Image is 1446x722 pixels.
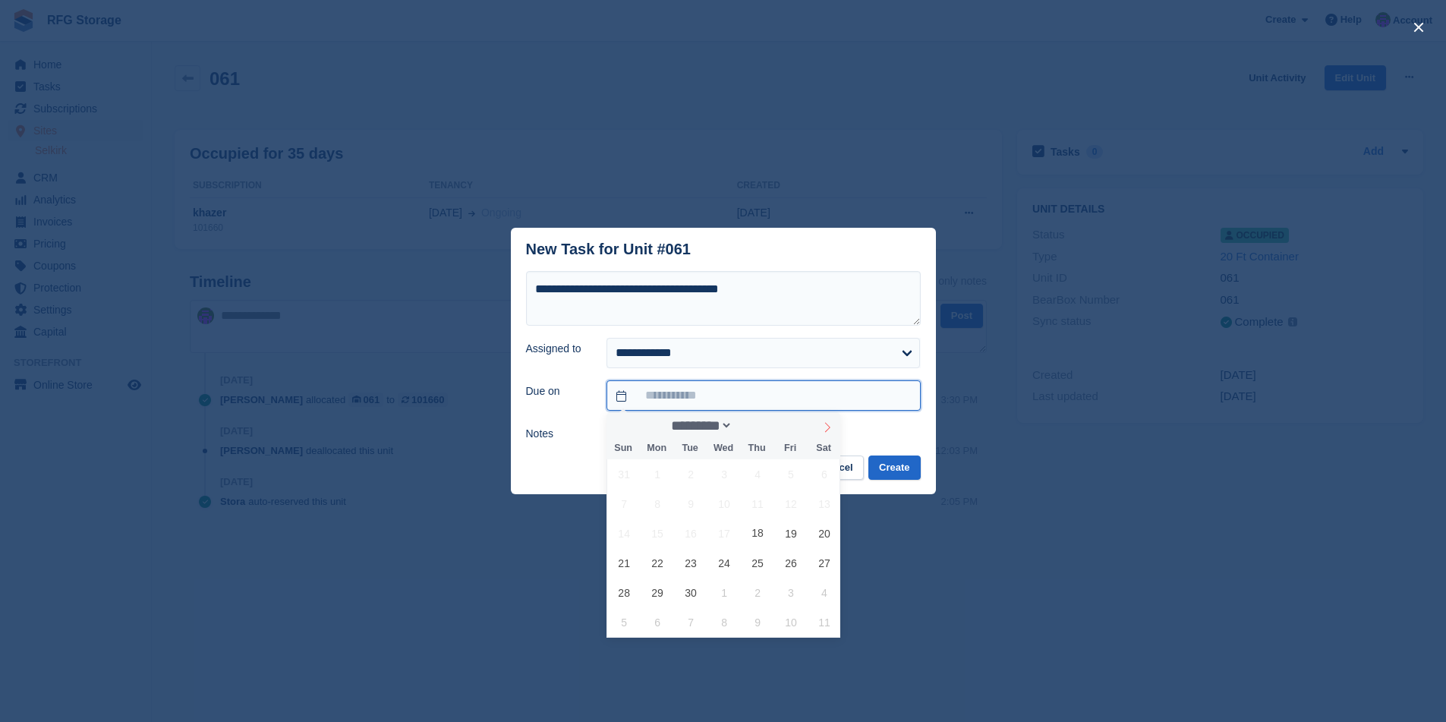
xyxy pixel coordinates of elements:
[666,418,733,434] select: Month
[610,459,639,489] span: August 31, 2025
[610,489,639,519] span: September 7, 2025
[868,456,920,481] button: Create
[809,578,839,607] span: October 4, 2025
[610,548,639,578] span: September 21, 2025
[676,459,706,489] span: September 2, 2025
[710,519,739,548] span: September 17, 2025
[707,443,740,453] span: Wed
[710,548,739,578] span: September 24, 2025
[676,548,706,578] span: September 23, 2025
[526,241,691,258] div: New Task for Unit #061
[732,418,780,434] input: Year
[809,548,839,578] span: September 27, 2025
[676,519,706,548] span: September 16, 2025
[526,341,589,357] label: Assigned to
[809,519,839,548] span: September 20, 2025
[676,578,706,607] span: September 30, 2025
[777,459,806,489] span: September 5, 2025
[807,443,840,453] span: Sat
[526,383,589,399] label: Due on
[710,607,739,637] span: October 8, 2025
[743,519,773,548] span: September 18, 2025
[643,519,673,548] span: September 15, 2025
[740,443,773,453] span: Thu
[809,459,839,489] span: September 6, 2025
[606,443,640,453] span: Sun
[743,489,773,519] span: September 11, 2025
[743,459,773,489] span: September 4, 2025
[710,578,739,607] span: October 1, 2025
[777,548,806,578] span: September 26, 2025
[1407,15,1431,39] button: close
[643,459,673,489] span: September 1, 2025
[777,489,806,519] span: September 12, 2025
[743,607,773,637] span: October 9, 2025
[710,489,739,519] span: September 10, 2025
[643,548,673,578] span: September 22, 2025
[809,489,839,519] span: September 13, 2025
[710,459,739,489] span: September 3, 2025
[777,519,806,548] span: September 19, 2025
[743,578,773,607] span: October 2, 2025
[676,489,706,519] span: September 9, 2025
[676,607,706,637] span: October 7, 2025
[673,443,707,453] span: Tue
[610,578,639,607] span: September 28, 2025
[640,443,673,453] span: Mon
[610,607,639,637] span: October 5, 2025
[526,426,589,442] label: Notes
[643,489,673,519] span: September 8, 2025
[643,578,673,607] span: September 29, 2025
[809,607,839,637] span: October 11, 2025
[777,578,806,607] span: October 3, 2025
[773,443,807,453] span: Fri
[643,607,673,637] span: October 6, 2025
[777,607,806,637] span: October 10, 2025
[743,548,773,578] span: September 25, 2025
[610,519,639,548] span: September 14, 2025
